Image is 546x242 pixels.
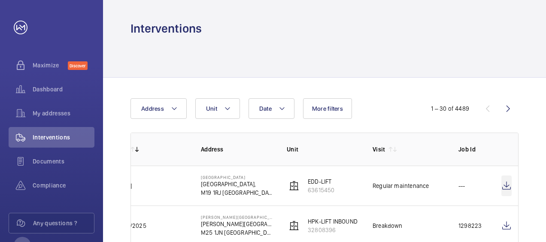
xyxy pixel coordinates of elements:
p: 09/10/2025 [115,221,146,230]
div: Regular maintenance [373,181,429,190]
p: M25 1JN [GEOGRAPHIC_DATA] [201,228,273,237]
span: Interventions [33,133,94,142]
span: Discover [68,61,88,70]
p: HPK-LIFT INBOUND [308,217,358,226]
button: More filters [303,98,352,119]
span: Unit [206,105,217,112]
p: [PERSON_NAME][GEOGRAPHIC_DATA] [201,220,273,228]
span: Date [259,105,272,112]
p: Unit [287,145,359,154]
button: Address [130,98,187,119]
p: EDD-LIFT [308,177,334,186]
p: [PERSON_NAME][GEOGRAPHIC_DATA] [201,215,273,220]
span: Any questions ? [33,219,94,227]
button: Unit [195,98,240,119]
p: --- [458,181,465,190]
img: elevator.svg [289,221,299,231]
p: Visit [373,145,385,154]
p: [GEOGRAPHIC_DATA], [201,180,273,188]
p: 1298223 [458,221,482,230]
span: Documents [33,157,94,166]
div: Breakdown [373,221,403,230]
img: elevator.svg [289,181,299,191]
span: Maximize [33,61,68,70]
p: [GEOGRAPHIC_DATA] [201,175,273,180]
p: 63615450 [308,186,334,194]
span: Address [141,105,164,112]
span: Compliance [33,181,94,190]
button: Date [249,98,294,119]
p: Address [201,145,273,154]
p: Job Id [458,145,488,154]
p: 32808396 [308,226,358,234]
div: 1 – 30 of 4489 [431,104,469,113]
span: Dashboard [33,85,94,94]
span: My addresses [33,109,94,118]
span: More filters [312,105,343,112]
p: M19 1RJ [GEOGRAPHIC_DATA] [201,188,273,197]
h1: Interventions [130,21,202,36]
